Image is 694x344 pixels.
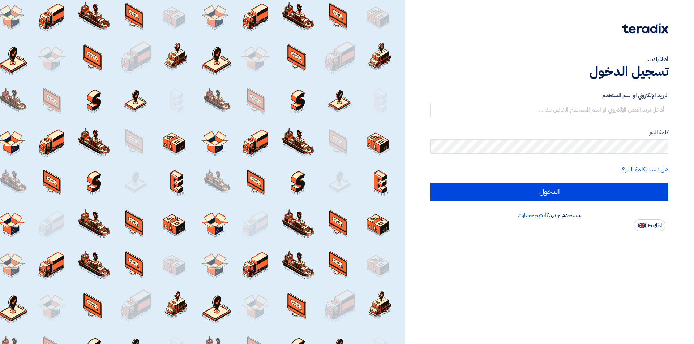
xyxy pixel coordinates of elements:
input: أدخل بريد العمل الإلكتروني او اسم المستخدم الخاص بك ... [430,103,668,117]
div: أهلا بك ... [430,55,668,64]
img: Teradix logo [622,23,668,34]
a: أنشئ حسابك [518,211,546,219]
span: English [648,223,663,228]
h1: تسجيل الدخول [430,64,668,79]
label: البريد الإلكتروني او اسم المستخدم [430,91,668,100]
a: هل نسيت كلمة السر؟ [622,165,668,174]
label: كلمة السر [430,129,668,137]
img: en-US.png [638,223,646,228]
div: مستخدم جديد؟ [430,211,668,219]
button: English [634,219,665,231]
input: الدخول [430,183,668,201]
